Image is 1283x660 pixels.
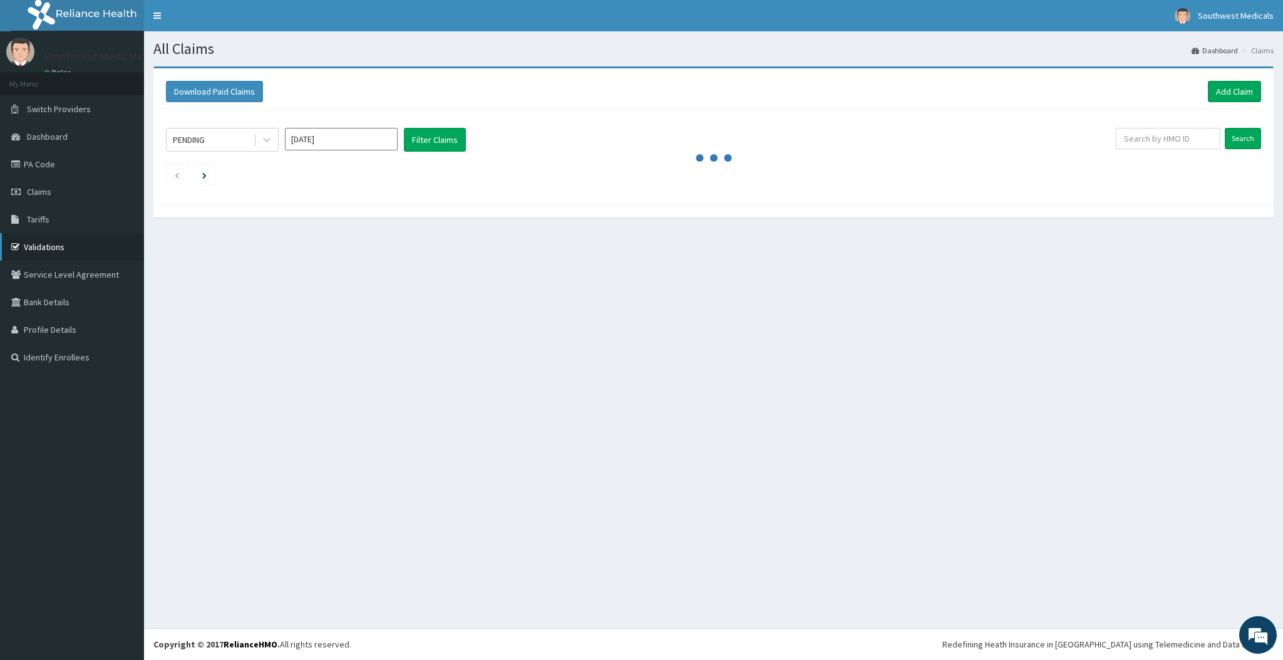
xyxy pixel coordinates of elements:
span: Claims [27,186,51,197]
footer: All rights reserved. [144,628,1283,660]
div: PENDING [173,134,205,146]
strong: Copyright © 2017 . [153,639,280,650]
input: Select Month and Year [285,128,398,150]
img: User Image [6,38,34,66]
h1: All Claims [153,41,1274,57]
span: Dashboard [27,131,68,142]
div: Redefining Heath Insurance in [GEOGRAPHIC_DATA] using Telemedicine and Data Science! [942,638,1274,651]
button: Filter Claims [404,128,466,152]
svg: audio-loading [695,139,733,177]
a: RelianceHMO [224,639,277,650]
a: Next page [202,169,207,181]
a: Add Claim [1208,81,1261,102]
a: Dashboard [1192,45,1238,56]
li: Claims [1239,45,1274,56]
div: Chat with us now [65,70,210,86]
span: Tariffs [27,214,49,225]
input: Search by HMO ID [1116,128,1220,149]
p: Southwest Medicals [44,51,142,62]
button: Download Paid Claims [166,81,263,102]
img: User Image [1175,8,1190,24]
span: Southwest Medicals [1198,10,1274,21]
a: Previous page [174,169,180,181]
textarea: Type your message and hit 'Enter' [6,342,239,386]
input: Search [1225,128,1261,149]
span: We're online! [73,158,173,285]
span: Switch Providers [27,103,91,115]
a: Online [44,68,74,77]
img: d_794563401_company_1708531726252_794563401 [23,63,51,94]
div: Minimize live chat window [205,6,235,36]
